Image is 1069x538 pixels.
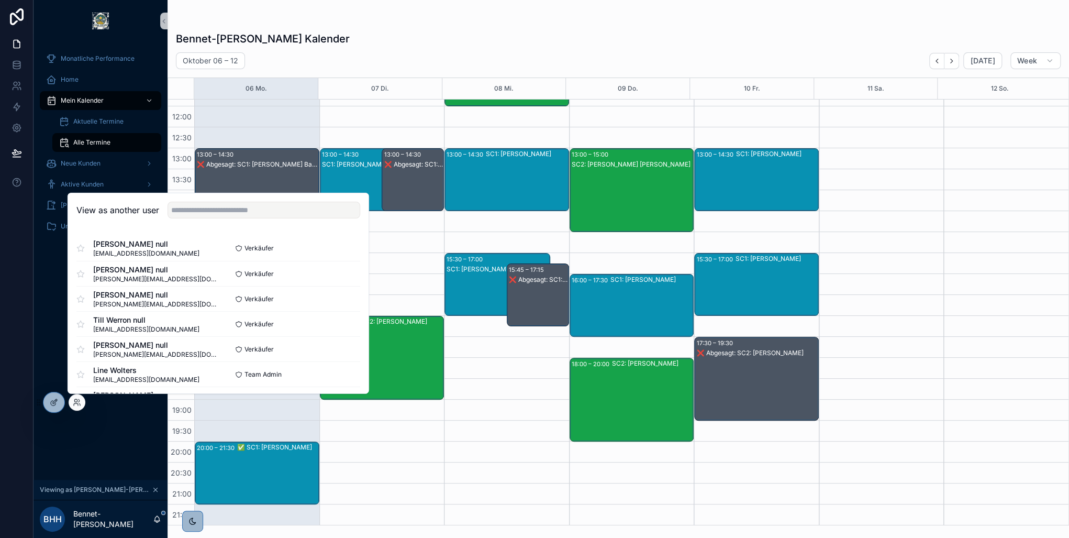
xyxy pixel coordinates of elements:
[170,175,194,184] span: 13:30
[40,175,161,194] a: Aktive Kunden
[610,276,693,284] div: SC1: [PERSON_NAME]
[246,78,267,99] button: 06 Mo.
[93,300,218,308] span: [PERSON_NAME][EMAIL_ADDRESS][DOMAIN_NAME]
[40,49,161,68] a: Monatliche Performance
[244,269,274,278] span: Verkäufer
[93,350,218,358] span: [PERSON_NAME][EMAIL_ADDRESS][DOMAIN_NAME]
[170,426,194,435] span: 19:30
[445,149,569,211] div: 13:00 – 14:30SC1: [PERSON_NAME]
[61,222,94,230] span: Unterlagen
[447,265,549,273] div: SC1: [PERSON_NAME]
[197,443,237,453] div: 20:00 – 21:30
[93,314,199,325] span: Till Werron null
[73,509,153,530] p: Bennet-[PERSON_NAME]
[197,149,236,160] div: 13:00 – 14:30
[494,78,514,99] button: 08 Mi.
[447,254,485,265] div: 15:30 – 17:00
[447,149,486,160] div: 13:00 – 14:30
[52,112,161,131] a: Aktuelle Termine
[570,149,694,232] div: 13:00 – 15:00SC2: [PERSON_NAME] [PERSON_NAME]
[34,42,168,249] div: scrollable content
[40,70,161,89] a: Home
[990,78,1008,99] button: 12 So.
[696,254,735,265] div: 15:30 – 17:00
[93,239,199,249] span: [PERSON_NAME] null
[695,149,818,211] div: 13:00 – 14:30SC1: [PERSON_NAME]
[195,149,319,211] div: 13:00 – 14:30❌ Abgesagt: SC1: [PERSON_NAME] Balkan
[244,320,274,328] span: Verkäufer
[572,275,610,286] div: 16:00 – 17:30
[244,370,282,378] span: Team Admin
[486,150,568,158] div: SC1: [PERSON_NAME]
[244,244,274,252] span: Verkäufer
[61,54,135,63] span: Monatliche Performance
[570,358,694,441] div: 18:00 – 20:00SC2: [PERSON_NAME]
[970,56,995,65] span: [DATE]
[735,255,818,263] div: SC1: [PERSON_NAME]
[170,154,194,163] span: 13:00
[195,442,319,504] div: 20:00 – 21:30✅ SC1: [PERSON_NAME]
[445,254,550,315] div: 15:30 – 17:00SC1: [PERSON_NAME]
[320,316,444,399] div: 17:00 – 19:00SC2: [PERSON_NAME]
[61,201,112,210] span: [PERSON_NAME]
[696,149,736,160] div: 13:00 – 14:30
[40,486,150,494] span: Viewing as [PERSON_NAME]-[PERSON_NAME]
[183,56,238,66] h2: Oktober 06 – 12
[40,154,161,173] a: Neue Kunden
[695,254,818,315] div: 15:30 – 17:00SC1: [PERSON_NAME]
[52,133,161,152] a: Alle Termine
[963,52,1001,69] button: [DATE]
[93,325,199,333] span: [EMAIL_ADDRESS][DOMAIN_NAME]
[170,112,194,121] span: 12:00
[170,510,194,519] span: 21:30
[509,276,568,284] div: ❌ Abgesagt: SC1: [PERSON_NAME]
[743,78,760,99] div: 10 Fr.
[176,31,350,46] h1: Bennet-[PERSON_NAME] Kalender
[570,275,694,336] div: 16:00 – 17:30SC1: [PERSON_NAME]
[322,149,361,160] div: 13:00 – 14:30
[73,117,124,126] span: Aktuelle Termine
[170,489,194,498] span: 21:00
[168,468,194,477] span: 20:30
[170,133,194,142] span: 12:30
[509,265,547,275] div: 15:45 – 17:15
[320,149,425,211] div: 13:00 – 14:30SC1: [PERSON_NAME] [PERSON_NAME]
[61,75,79,84] span: Home
[93,339,218,350] span: [PERSON_NAME] null
[170,405,194,414] span: 19:00
[736,150,818,158] div: SC1: [PERSON_NAME]
[944,53,959,69] button: Next
[61,96,104,105] span: Mein Kalender
[61,159,101,168] span: Neue Kunden
[361,317,443,326] div: SC2: [PERSON_NAME]
[92,13,109,29] img: App logo
[76,204,159,216] h2: View as another user
[572,359,612,369] div: 18:00 – 20:00
[929,53,944,69] button: Back
[93,275,218,283] span: [PERSON_NAME][EMAIL_ADDRESS][DOMAIN_NAME]
[696,349,818,357] div: ❌ Abgesagt: SC2: [PERSON_NAME]
[371,78,389,99] button: 07 Di.
[618,78,638,99] button: 09 Do.
[507,264,569,326] div: 15:45 – 17:15❌ Abgesagt: SC1: [PERSON_NAME]
[40,91,161,110] a: Mein Kalender
[40,217,161,236] a: Unterlagen
[197,160,318,169] div: ❌ Abgesagt: SC1: [PERSON_NAME] Balkan
[93,264,218,275] span: [PERSON_NAME] null
[382,149,443,211] div: 13:00 – 14:30❌ Abgesagt: SC1: [PERSON_NAME]
[93,375,199,383] span: [EMAIL_ADDRESS][DOMAIN_NAME]
[244,345,274,353] span: Verkäufer
[73,138,110,147] span: Alle Termine
[1010,52,1061,69] button: Week
[237,443,318,452] div: ✅ SC1: [PERSON_NAME]
[40,196,161,215] a: [PERSON_NAME]
[572,160,693,169] div: SC2: [PERSON_NAME] [PERSON_NAME]
[572,149,611,160] div: 13:00 – 15:00
[384,149,423,160] div: 13:00 – 14:30
[1017,56,1037,65] span: Week
[322,160,425,169] div: SC1: [PERSON_NAME] [PERSON_NAME]
[867,78,884,99] button: 11 Sa.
